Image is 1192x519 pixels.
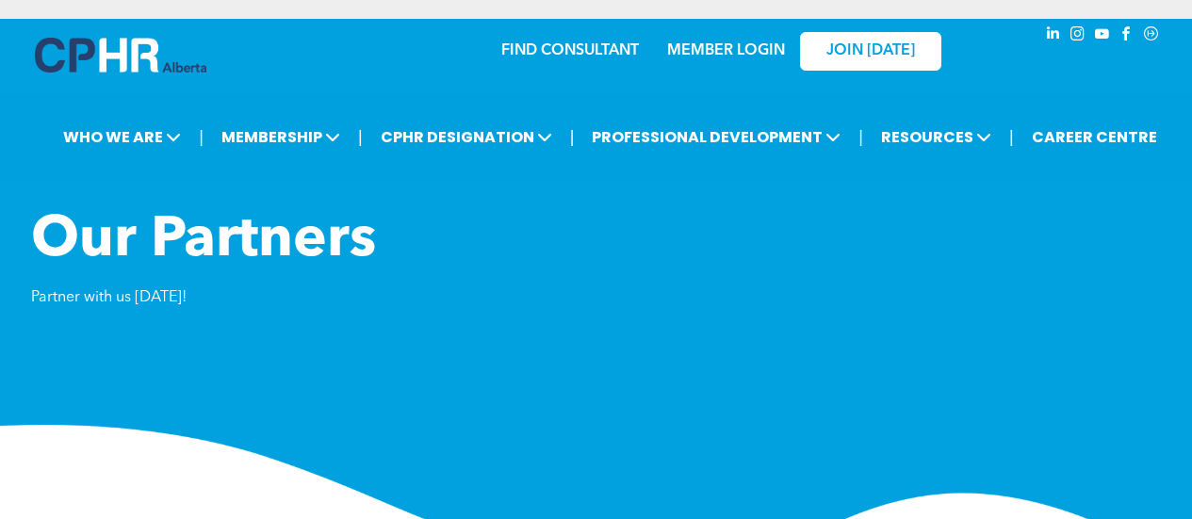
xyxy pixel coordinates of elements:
a: instagram [1068,24,1088,49]
span: JOIN [DATE] [826,42,915,60]
li: | [1009,118,1014,156]
img: A blue and white logo for cp alberta [35,38,206,73]
li: | [570,118,575,156]
span: CPHR DESIGNATION [375,120,558,154]
a: linkedin [1043,24,1064,49]
li: | [199,118,204,156]
span: RESOURCES [875,120,997,154]
li: | [358,118,363,156]
a: JOIN [DATE] [800,32,941,71]
a: FIND CONSULTANT [501,43,639,58]
a: Social network [1141,24,1162,49]
span: WHO WE ARE [57,120,187,154]
a: CAREER CENTRE [1026,120,1163,154]
span: PROFESSIONAL DEVELOPMENT [586,120,846,154]
li: | [858,118,863,156]
span: Partner with us [DATE]! [31,290,187,305]
span: Our Partners [31,213,376,269]
span: MEMBERSHIP [216,120,346,154]
a: youtube [1092,24,1113,49]
a: MEMBER LOGIN [667,43,785,58]
a: facebook [1117,24,1137,49]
